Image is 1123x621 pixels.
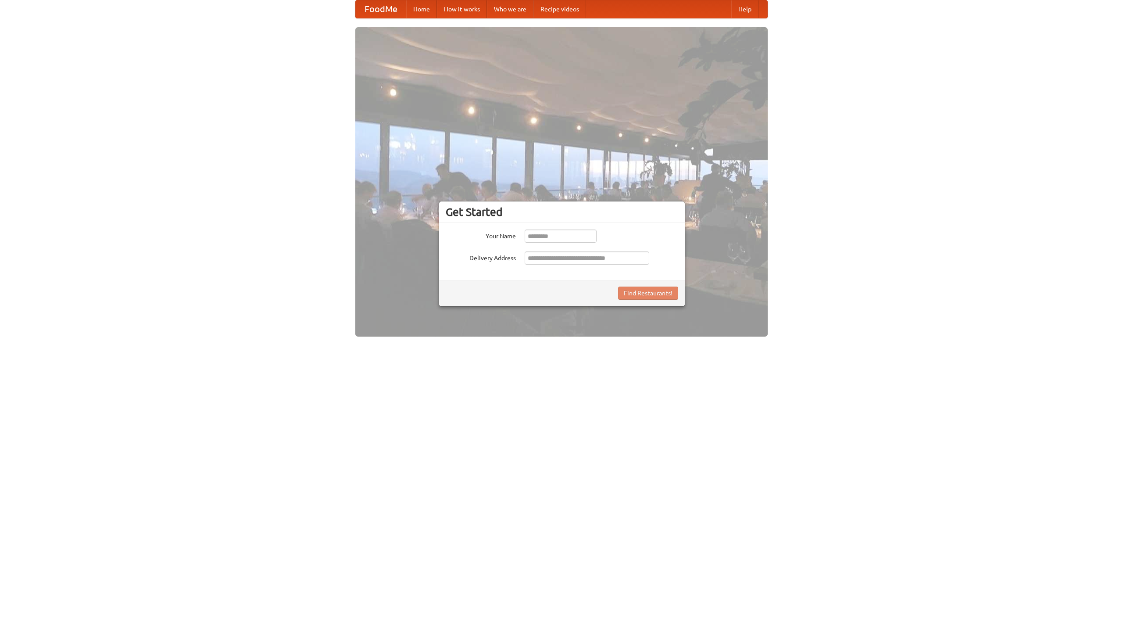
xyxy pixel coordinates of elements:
a: Help [731,0,758,18]
a: FoodMe [356,0,406,18]
a: How it works [437,0,487,18]
a: Home [406,0,437,18]
label: Delivery Address [446,251,516,262]
a: Who we are [487,0,533,18]
a: Recipe videos [533,0,586,18]
label: Your Name [446,230,516,241]
button: Find Restaurants! [618,287,678,300]
h3: Get Started [446,205,678,219]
